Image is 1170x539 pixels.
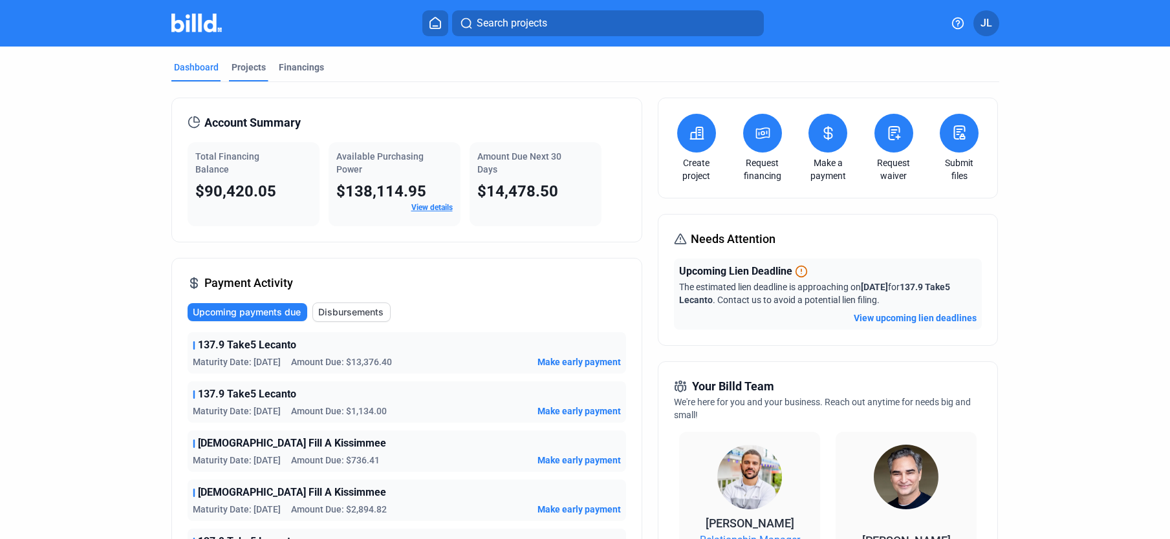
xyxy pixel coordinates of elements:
[171,14,222,32] img: Billd Company Logo
[198,436,386,451] span: [DEMOGRAPHIC_DATA] Fill A Kissimmee
[452,10,764,36] button: Search projects
[195,151,259,174] span: Total Financing Balance
[204,274,293,292] span: Payment Activity
[193,306,301,319] span: Upcoming payments due
[679,282,950,305] span: The estimated lien deadline is approaching on for . Contact us to avoid a potential lien filing.
[291,454,380,467] span: Amount Due: $736.41
[336,182,426,200] span: $138,114.95
[193,355,281,368] span: Maturity Date: [DATE]
[973,10,999,36] button: JL
[674,397,971,420] span: We're here for you and your business. Reach out anytime for needs big and small!
[198,386,296,402] span: 137.9 Take5 Lecanto
[477,151,561,174] span: Amount Due Next 30 Days
[691,230,775,248] span: Needs Attention
[740,156,785,182] a: Request financing
[204,114,301,132] span: Account Summary
[871,156,916,182] a: Request waiver
[198,337,296,353] span: 137.9 Take5 Lecanto
[692,377,774,396] span: Your Billd Team
[537,405,621,417] button: Make early payment
[805,156,850,182] a: Make a payment
[291,503,387,516] span: Amount Due: $2,894.82
[318,306,384,319] span: Disbursements
[193,503,281,516] span: Maturity Date: [DATE]
[861,282,888,292] span: [DATE]
[874,445,938,509] img: Territory Manager
[537,503,621,516] button: Make early payment
[937,156,982,182] a: Submit files
[537,355,621,368] button: Make early payment
[312,302,391,322] button: Disbursements
[174,61,219,74] div: Dashboard
[679,264,792,279] span: Upcoming Lien Deadline
[195,182,276,200] span: $90,420.05
[232,61,266,74] div: Projects
[477,182,558,200] span: $14,478.50
[537,454,621,467] button: Make early payment
[980,16,992,31] span: JL
[336,151,424,174] span: Available Purchasing Power
[198,485,386,500] span: [DEMOGRAPHIC_DATA] Fill A Kissimmee
[188,303,307,321] button: Upcoming payments due
[706,516,794,530] span: [PERSON_NAME]
[854,312,977,324] button: View upcoming lien deadlines
[193,454,281,467] span: Maturity Date: [DATE]
[674,156,719,182] a: Create project
[411,203,453,212] a: View details
[193,405,281,417] span: Maturity Date: [DATE]
[477,16,547,31] span: Search projects
[291,355,392,368] span: Amount Due: $13,376.40
[291,405,387,417] span: Amount Due: $1,134.00
[279,61,324,74] div: Financings
[717,445,782,509] img: Relationship Manager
